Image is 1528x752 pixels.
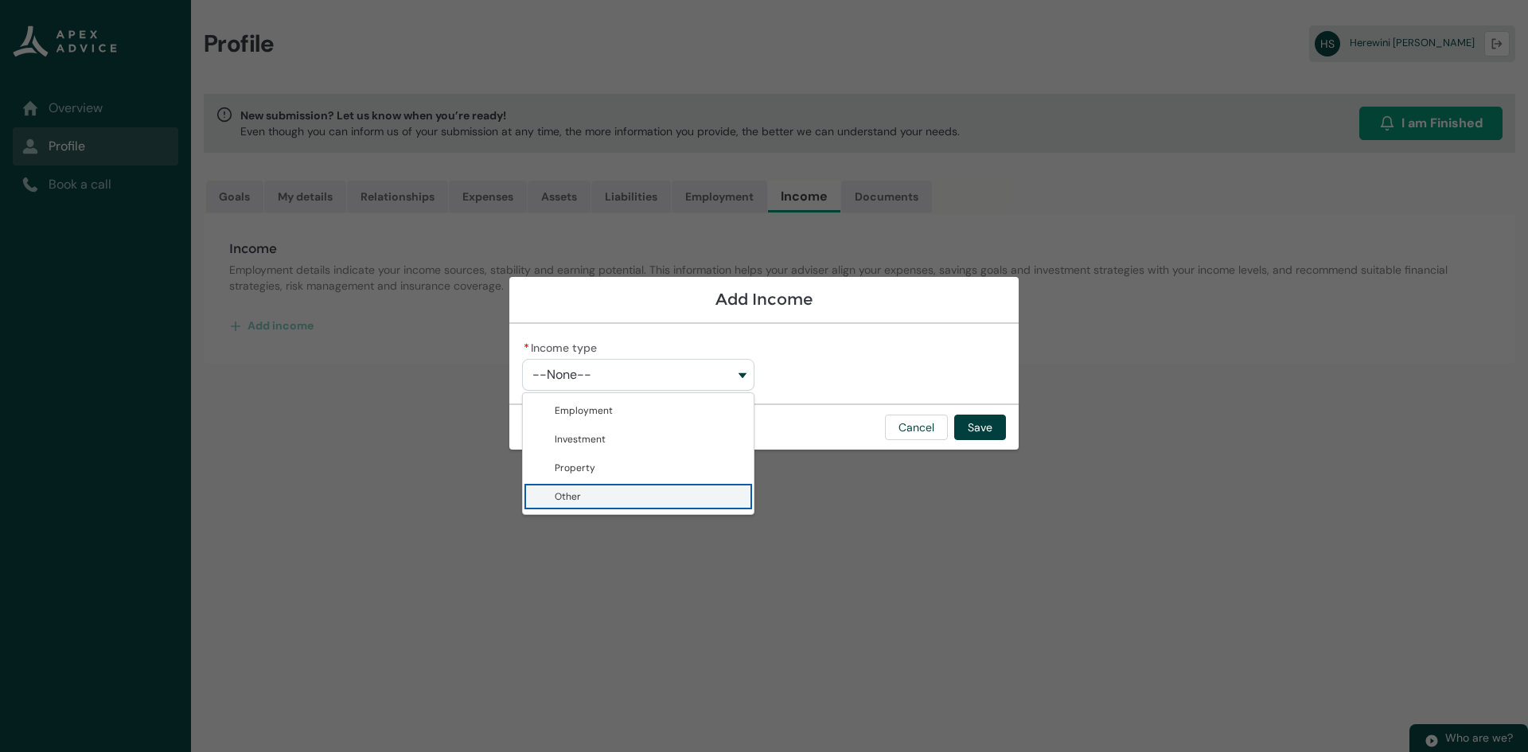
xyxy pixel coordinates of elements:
div: Income type [522,392,754,515]
button: Save [954,415,1006,440]
label: Income type [522,337,603,356]
h1: Add Income [522,290,1006,310]
span: --None-- [532,368,591,382]
button: Income type [522,359,754,391]
abbr: required [524,341,529,355]
button: Cancel [885,415,948,440]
